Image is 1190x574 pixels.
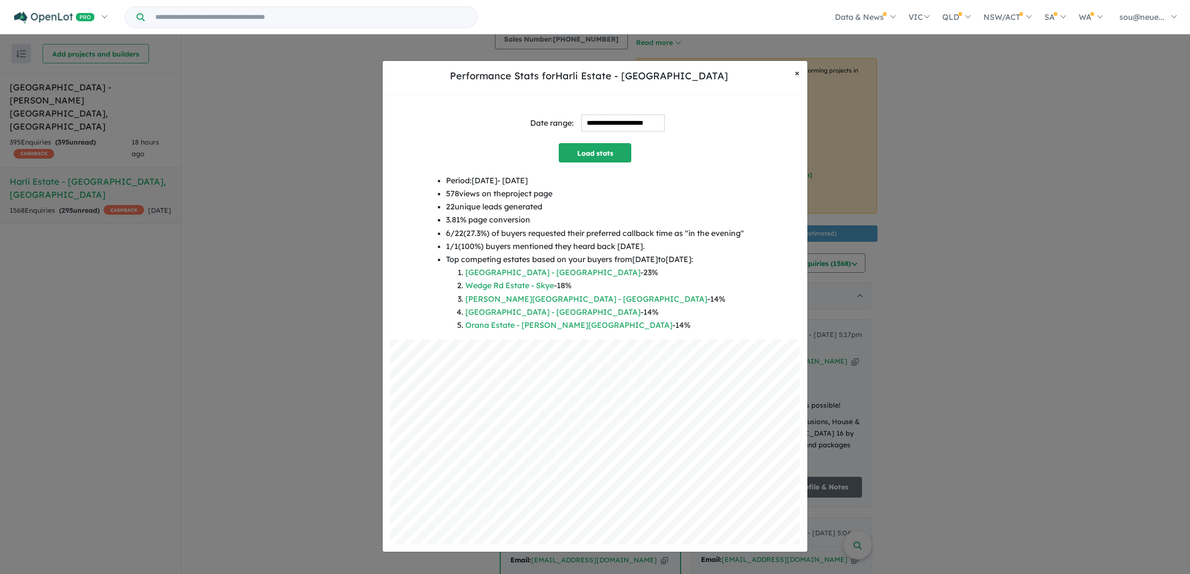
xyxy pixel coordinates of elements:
a: [GEOGRAPHIC_DATA] - [GEOGRAPHIC_DATA] [465,267,640,277]
li: 22 unique leads generated [446,200,744,213]
a: [PERSON_NAME][GEOGRAPHIC_DATA] - [GEOGRAPHIC_DATA] [465,294,707,304]
li: 3.81 % page conversion [446,213,744,226]
li: - 14 % [465,306,744,319]
li: - 14 % [465,319,744,332]
a: Wedge Rd Estate - Skye [465,280,554,290]
li: 6 / 22 ( 27.3 %) of buyers requested their preferred callback time as " in the evening " [446,227,744,240]
a: [GEOGRAPHIC_DATA] - [GEOGRAPHIC_DATA] [465,307,640,317]
div: Date range: [530,117,574,130]
li: - 23 % [465,266,744,279]
li: - 18 % [465,279,744,292]
li: Period: [DATE] - [DATE] [446,174,744,187]
button: Load stats [559,143,631,162]
li: 578 views on the project page [446,187,744,200]
span: sou@neue... [1119,12,1164,22]
input: Try estate name, suburb, builder or developer [147,7,475,28]
a: Orana Estate - [PERSON_NAME][GEOGRAPHIC_DATA] [465,320,672,330]
li: - 14 % [465,293,744,306]
h5: Performance Stats for Harli Estate - [GEOGRAPHIC_DATA] [390,69,787,83]
span: × [795,67,800,78]
img: Openlot PRO Logo White [14,12,95,24]
li: 1 / 1 ( 100 %) buyers mentioned they heard back [DATE]. [446,240,744,253]
li: Top competing estates based on your buyers from [DATE] to [DATE] : [446,253,744,332]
